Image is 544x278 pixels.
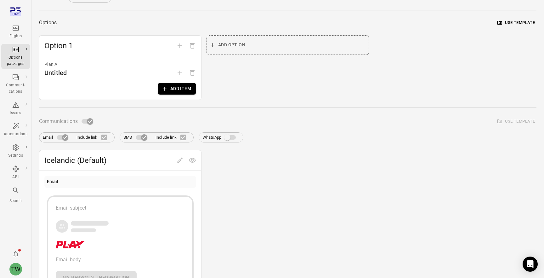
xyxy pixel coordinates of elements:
a: Flights [1,22,30,41]
div: Settings [4,153,27,159]
span: Add plan [173,70,186,76]
label: Include link [76,131,111,144]
a: Communi-cations [1,72,30,97]
div: Communi-cations [4,82,27,95]
div: TW [9,263,22,275]
div: Untitled [44,68,67,78]
div: Search [4,198,27,204]
span: Options need to have at least one plan [186,70,199,76]
a: Options packages [1,44,30,69]
a: Automations [1,120,30,139]
span: Edit [173,157,186,163]
div: Options [39,18,57,27]
button: Notifications [9,248,22,260]
div: Plan A [44,61,196,68]
label: SMS [123,131,150,143]
label: Email [43,131,71,143]
a: Settings [1,142,30,161]
div: API [4,174,27,180]
div: Email [47,178,59,185]
button: Tony Wang [7,260,25,278]
div: Options packages [4,55,27,67]
a: Issues [1,99,30,118]
span: Communications [39,117,78,126]
span: Preview [186,157,199,163]
div: Automations [4,131,27,137]
a: API [1,163,30,182]
div: Issues [4,110,27,116]
span: Icelandic (Default) [44,155,173,165]
button: Use template [496,18,536,28]
div: Flights [4,33,27,39]
button: Search [1,185,30,206]
span: Option 1 [44,41,173,51]
label: WhatsApp integration not set up. Contact Plan3 to enable this feature [202,131,240,143]
label: Include link [156,131,190,144]
button: Add item [158,83,196,95]
div: Open Intercom Messenger [523,257,538,272]
span: Add option [173,42,186,48]
span: Delete option [186,42,199,48]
